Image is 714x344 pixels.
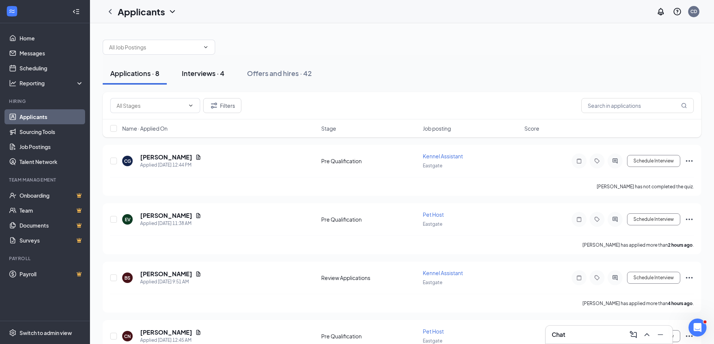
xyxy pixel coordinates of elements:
[593,216,602,222] svg: Tag
[423,280,442,285] span: Eastgate
[685,215,694,224] svg: Ellipses
[641,329,653,341] button: ChevronUp
[195,329,201,335] svg: Document
[685,273,694,282] svg: Ellipses
[19,79,84,87] div: Reporting
[68,149,114,168] div: Watch it later
[140,161,201,169] div: Applied [DATE] 12:44 PM
[72,8,80,15] svg: Collapse
[552,331,565,339] h3: Chat
[19,109,84,124] a: Applicants
[654,329,666,341] button: Minimize
[19,267,84,281] a: PayrollCrown
[109,43,200,51] input: All Job Postings
[423,328,444,335] span: Pet Host
[168,7,177,16] svg: ChevronDown
[627,213,680,225] button: Schedule Interview
[423,338,442,344] span: Eastgate
[1,1,16,16] img: 1755887412032553598.png
[140,220,201,227] div: Applied [DATE] 11:38 AM
[210,101,219,110] svg: Filter
[188,103,194,109] svg: ChevronDown
[19,218,84,233] a: DocumentsCrown
[118,5,165,18] h1: Applicants
[689,319,707,337] iframe: Intercom live chat
[140,328,192,337] h5: [PERSON_NAME]
[423,270,463,276] span: Kennel Assistant
[140,278,201,286] div: Applied [DATE] 9:51 AM
[195,154,201,160] svg: Document
[597,183,694,190] p: [PERSON_NAME] has not completed the quiz.
[668,301,693,306] b: 4 hours ago
[124,275,130,281] div: BS
[195,213,201,219] svg: Document
[203,98,241,113] button: Filter Filters
[124,333,131,340] div: CN
[642,330,651,339] svg: ChevronUp
[5,5,13,13] img: 1755887412032553598.png
[593,275,602,281] svg: Tag
[122,125,168,132] span: Name · Applied On
[19,188,84,203] a: OnboardingCrown
[182,69,225,78] div: Interviews · 4
[9,255,82,262] div: Payroll
[611,216,620,222] svg: ActiveChat
[19,46,84,61] a: Messages
[629,330,638,339] svg: ComposeMessage
[247,69,312,78] div: Offers and hires · 42
[19,31,84,46] a: Home
[321,216,418,223] div: Pre Qualification
[673,7,682,16] svg: QuestionInfo
[195,271,201,277] svg: Document
[423,125,451,132] span: Job posting
[575,275,584,281] svg: Note
[19,203,84,218] a: TeamCrown
[423,221,442,227] span: Eastgate
[685,156,694,165] svg: Ellipses
[423,153,463,159] span: Kennel Assistant
[611,275,620,281] svg: ActiveChat
[575,158,584,164] svg: Note
[668,242,693,248] b: 2 hours ago
[140,337,201,344] div: Applied [DATE] 12:45 AM
[321,125,336,132] span: Stage
[321,332,418,340] div: Pre Qualification
[203,44,209,50] svg: ChevronDown
[140,270,192,278] h5: [PERSON_NAME]
[627,272,680,284] button: Schedule Interview
[106,7,115,16] svg: ChevronLeft
[19,233,84,248] a: SurveysCrown
[581,98,694,113] input: Search in applications
[9,329,16,337] svg: Settings
[19,139,84,154] a: Job Postings
[582,300,694,307] p: [PERSON_NAME] has applied more than .
[656,330,665,339] svg: Minimize
[423,211,444,218] span: Pet Host
[690,8,697,15] div: CD
[110,69,159,78] div: Applications · 8
[656,7,665,16] svg: Notifications
[582,242,694,248] p: [PERSON_NAME] has applied more than .
[13,69,107,99] p: Please watch this 2-minute video to review the warning signs from the recent phishing email so th...
[13,14,107,44] p: Phishing is getting sophisticated, with red flags less apparent. Any email that is suspicious, SP...
[681,103,687,109] svg: MagnifyingGlass
[423,163,442,168] span: Eastgate
[8,7,16,15] svg: WorkstreamLogo
[575,216,584,222] svg: Note
[611,158,620,164] svg: ActiveChat
[19,154,84,169] a: Talent Network
[685,332,694,341] svg: Ellipses
[140,211,192,220] h5: [PERSON_NAME]
[321,157,418,165] div: Pre Qualification
[524,125,539,132] span: Score
[19,32,46,38] strong: REPORTED
[593,158,602,164] svg: Tag
[16,5,73,13] div: NVA CyberSecurity
[140,153,192,161] h5: [PERSON_NAME]
[321,274,418,281] div: Review Applications
[19,61,84,76] a: Scheduling
[9,98,82,104] div: Hiring
[124,158,131,164] div: CG
[19,329,72,337] div: Switch to admin view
